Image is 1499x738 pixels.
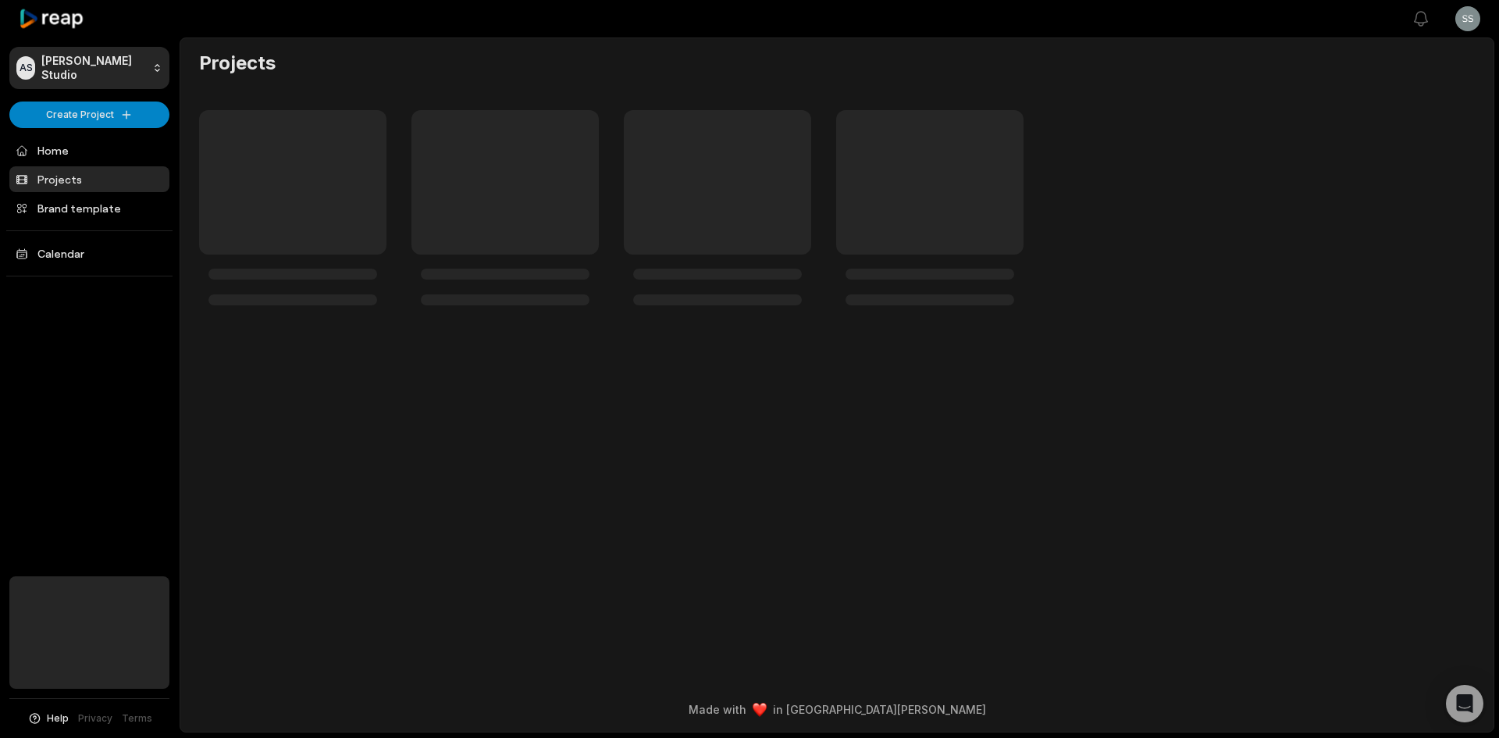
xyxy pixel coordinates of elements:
img: heart emoji [753,703,767,717]
a: Privacy [78,711,112,726]
button: Create Project [9,102,169,128]
a: Home [9,137,169,163]
p: [PERSON_NAME] Studio [41,54,146,82]
div: Open Intercom Messenger [1446,685,1483,722]
a: Terms [122,711,152,726]
a: Projects [9,166,169,192]
h2: Projects [199,51,276,76]
a: Calendar [9,241,169,266]
span: Help [47,711,69,726]
div: Made with in [GEOGRAPHIC_DATA][PERSON_NAME] [194,701,1479,718]
a: Brand template [9,195,169,221]
button: Help [27,711,69,726]
div: AS [16,56,35,80]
